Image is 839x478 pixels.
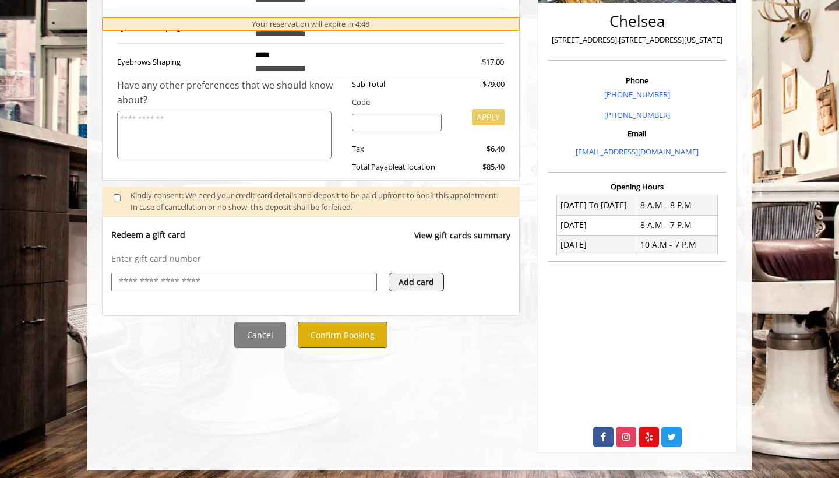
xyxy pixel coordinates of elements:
[604,89,670,100] a: [PHONE_NUMBER]
[450,143,504,155] div: $6.40
[117,44,246,78] td: Eyebrows Shaping
[557,235,637,255] td: [DATE]
[399,161,435,172] span: at location
[414,229,510,253] a: View gift cards summary
[637,195,717,215] td: 8 A.M - 8 P.M
[450,161,504,173] div: $85.40
[557,215,637,235] td: [DATE]
[111,253,510,265] p: Enter gift card number
[637,215,717,235] td: 8 A.M - 7 P.M
[557,195,637,215] td: [DATE] To [DATE]
[343,96,505,108] div: Code
[111,229,185,241] p: Redeem a gift card
[131,189,508,214] div: Kindly consent: We need your credit card details and deposit to be paid upfront to book this appo...
[450,78,504,90] div: $79.00
[551,129,724,138] h3: Email
[472,109,505,125] button: APPLY
[343,78,451,90] div: Sub-Total
[234,322,286,348] button: Cancel
[102,17,520,31] div: Your reservation will expire in 4:48
[298,322,387,348] button: Confirm Booking
[576,146,699,157] a: [EMAIL_ADDRESS][DOMAIN_NAME]
[117,78,343,108] div: Have any other preferences that we should know about?
[117,9,246,44] td: Eyebrows Shaping
[551,34,724,46] p: [STREET_ADDRESS],[STREET_ADDRESS][US_STATE]
[343,161,451,173] div: Total Payable
[343,143,451,155] div: Tax
[440,56,504,68] div: $17.00
[551,76,724,85] h3: Phone
[548,182,727,191] h3: Opening Hours
[637,235,717,255] td: 10 A.M - 7 P.M
[604,110,670,120] a: [PHONE_NUMBER]
[389,273,444,291] button: Add card
[551,13,724,30] h2: Chelsea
